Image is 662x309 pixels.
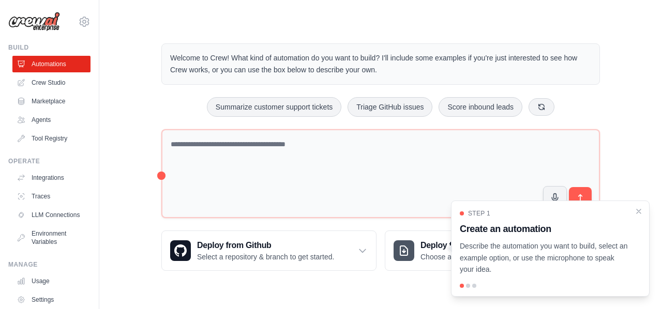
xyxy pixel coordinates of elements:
[12,273,91,289] a: Usage
[170,52,591,76] p: Welcome to Crew! What kind of automation do you want to build? I'll include some examples if you'...
[12,112,91,128] a: Agents
[460,222,628,236] h3: Create an automation
[610,259,662,309] iframe: Chat Widget
[12,207,91,223] a: LLM Connections
[420,252,508,262] p: Choose a zip file to upload.
[12,188,91,205] a: Traces
[12,291,91,308] a: Settings
[635,207,643,215] button: Close walkthrough
[12,225,91,250] a: Environment Variables
[12,93,91,110] a: Marketplace
[468,209,490,218] span: Step 1
[8,12,60,32] img: Logo
[439,97,522,117] button: Score inbound leads
[197,239,334,252] h3: Deploy from Github
[460,240,628,275] p: Describe the automation you want to build, select an example option, or use the microphone to spe...
[8,157,91,165] div: Operate
[12,130,91,147] a: Tool Registry
[12,56,91,72] a: Automations
[12,74,91,91] a: Crew Studio
[8,43,91,52] div: Build
[12,169,91,186] a: Integrations
[420,239,508,252] h3: Deploy from zip file
[207,97,341,117] button: Summarize customer support tickets
[8,260,91,269] div: Manage
[348,97,432,117] button: Triage GitHub issues
[197,252,334,262] p: Select a repository & branch to get started.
